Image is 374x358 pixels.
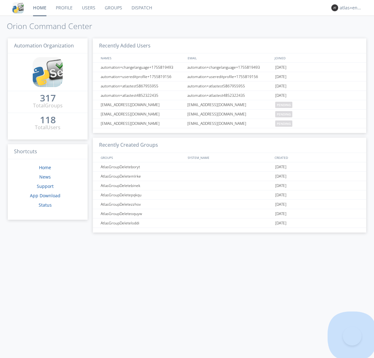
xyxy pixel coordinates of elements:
[35,124,60,131] div: Total Users
[40,117,56,123] div: 118
[14,42,74,49] span: Automation Organization
[186,110,274,119] div: [EMAIL_ADDRESS][DOMAIN_NAME]
[275,63,286,72] span: [DATE]
[99,181,185,190] div: AtlasGroupDeletebinek
[39,174,51,180] a: News
[93,209,366,218] a: AtlasGroupDeleteoquyw[DATE]
[93,119,366,128] a: [EMAIL_ADDRESS][DOMAIN_NAME][EMAIL_ADDRESS][DOMAIN_NAME]pending
[273,153,360,162] div: CREATED
[99,190,185,199] div: AtlasGroupDeletepqkqu
[275,172,286,181] span: [DATE]
[275,209,286,218] span: [DATE]
[275,218,286,228] span: [DATE]
[340,5,363,11] div: atlas+english0001
[99,209,185,218] div: AtlasGroupDeleteoquyw
[99,110,185,119] div: [EMAIL_ADDRESS][DOMAIN_NAME]
[275,91,286,100] span: [DATE]
[186,91,274,100] div: automation+atlastest4852322435
[8,144,88,159] h3: Shortcuts
[93,81,366,91] a: automation+atlastest5867955955automation+atlastest5867955955[DATE]
[99,172,185,181] div: AtlasGroupDeletemlrke
[186,81,274,91] div: automation+atlastest5867955955
[99,218,185,228] div: AtlasGroupDeleteloddi
[39,202,52,208] a: Status
[186,72,274,81] div: automation+usereditprofile+1755819156
[186,53,273,62] div: EMAIL
[93,72,366,81] a: automation+usereditprofile+1755819156automation+usereditprofile+1755819156[DATE]
[99,72,185,81] div: automation+usereditprofile+1755819156
[37,183,54,189] a: Support
[186,100,274,109] div: [EMAIL_ADDRESS][DOMAIN_NAME]
[93,100,366,110] a: [EMAIL_ADDRESS][DOMAIN_NAME][EMAIL_ADDRESS][DOMAIN_NAME]pending
[99,53,185,62] div: NAMES
[99,63,185,72] div: automation+changelanguage+1755819493
[275,81,286,91] span: [DATE]
[99,91,185,100] div: automation+atlastest4852322435
[99,162,185,171] div: AtlasGroupDeleteboryt
[275,120,292,127] span: pending
[93,63,366,72] a: automation+changelanguage+1755819493automation+changelanguage+1755819493[DATE]
[99,200,185,209] div: AtlasGroupDeletezzhov
[273,53,360,62] div: JOINED
[186,63,274,72] div: automation+changelanguage+1755819493
[331,4,338,11] img: 373638.png
[93,138,366,153] h3: Recently Created Groups
[99,81,185,91] div: automation+atlastest5867955955
[40,95,56,101] div: 317
[30,193,60,199] a: App Download
[275,72,286,81] span: [DATE]
[12,2,24,13] img: cddb5a64eb264b2086981ab96f4c1ba7
[99,100,185,109] div: [EMAIL_ADDRESS][DOMAIN_NAME]
[33,102,63,109] div: Total Groups
[99,153,185,162] div: GROUPS
[93,172,366,181] a: AtlasGroupDeletemlrke[DATE]
[275,162,286,172] span: [DATE]
[275,200,286,209] span: [DATE]
[33,57,63,87] img: cddb5a64eb264b2086981ab96f4c1ba7
[93,38,366,54] h3: Recently Added Users
[275,111,292,117] span: pending
[93,91,366,100] a: automation+atlastest4852322435automation+atlastest4852322435[DATE]
[93,190,366,200] a: AtlasGroupDeletepqkqu[DATE]
[275,102,292,108] span: pending
[93,181,366,190] a: AtlasGroupDeletebinek[DATE]
[39,164,51,170] a: Home
[343,327,362,346] iframe: Toggle Customer Support
[93,110,366,119] a: [EMAIL_ADDRESS][DOMAIN_NAME][EMAIL_ADDRESS][DOMAIN_NAME]pending
[99,119,185,128] div: [EMAIL_ADDRESS][DOMAIN_NAME]
[93,162,366,172] a: AtlasGroupDeleteboryt[DATE]
[275,181,286,190] span: [DATE]
[186,153,273,162] div: SYSTEM_NAME
[40,95,56,102] a: 317
[93,218,366,228] a: AtlasGroupDeleteloddi[DATE]
[186,119,274,128] div: [EMAIL_ADDRESS][DOMAIN_NAME]
[40,117,56,124] a: 118
[275,190,286,200] span: [DATE]
[93,200,366,209] a: AtlasGroupDeletezzhov[DATE]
